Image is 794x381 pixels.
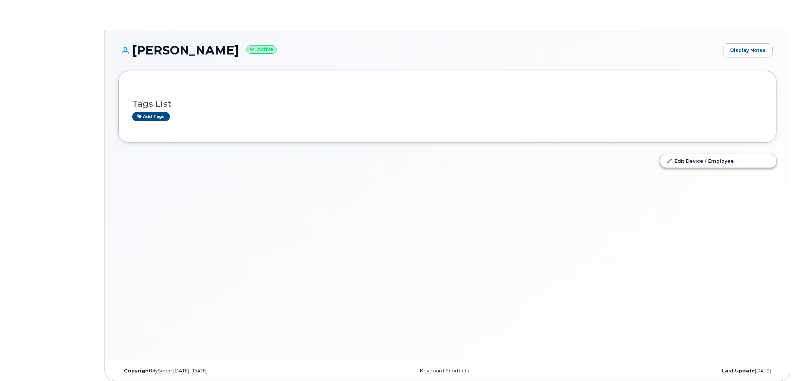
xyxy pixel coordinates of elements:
a: Edit Device / Employee [660,154,776,168]
strong: Copyright [124,368,151,374]
div: [DATE] [557,368,776,374]
strong: Last Update [722,368,755,374]
h3: Tags List [132,99,763,109]
h1: [PERSON_NAME] [118,44,719,57]
a: Display Notes [723,43,773,57]
small: Active [246,45,277,54]
div: MyServe [DATE]–[DATE] [118,368,338,374]
a: Add tags [132,112,170,121]
a: Keyboard Shortcuts [420,368,469,374]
